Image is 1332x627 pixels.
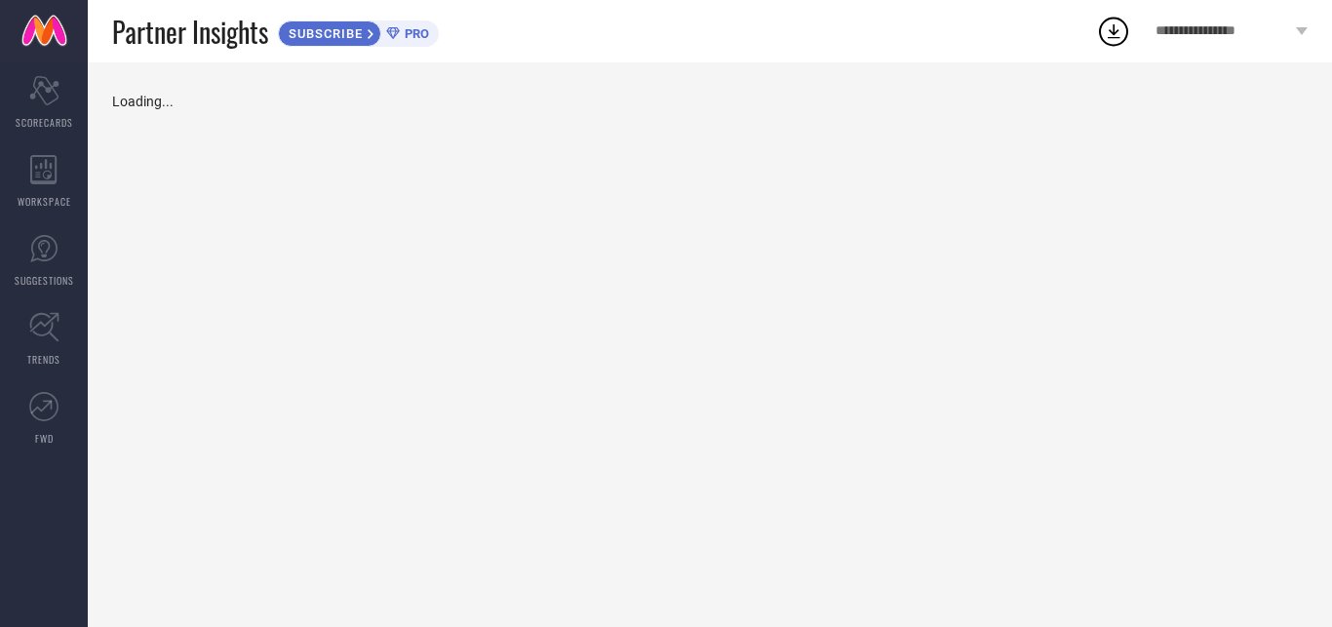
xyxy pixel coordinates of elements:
[15,273,74,288] span: SUGGESTIONS
[279,26,368,41] span: SUBSCRIBE
[18,194,71,209] span: WORKSPACE
[35,431,54,446] span: FWD
[400,26,429,41] span: PRO
[1096,14,1131,49] div: Open download list
[27,352,60,367] span: TRENDS
[278,16,439,47] a: SUBSCRIBEPRO
[112,94,174,109] span: Loading...
[112,12,268,52] span: Partner Insights
[16,115,73,130] span: SCORECARDS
